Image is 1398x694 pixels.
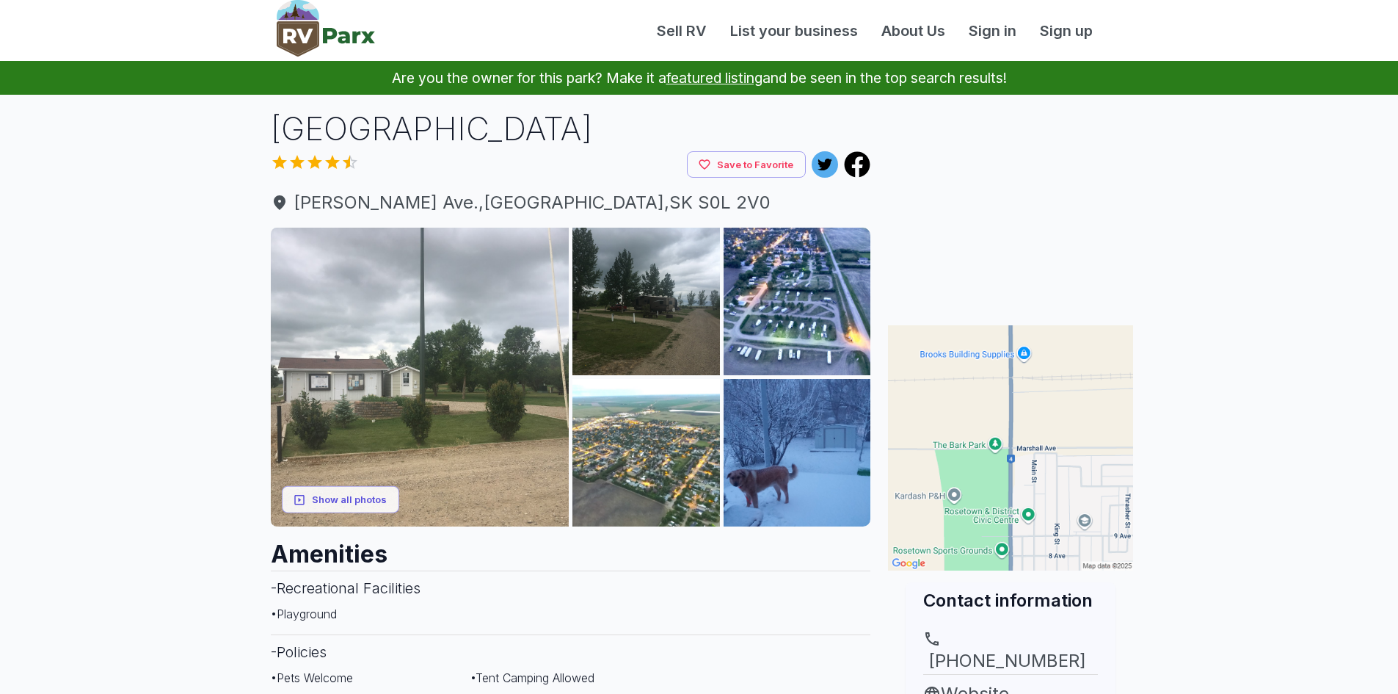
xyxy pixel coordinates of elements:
[271,635,871,669] h3: - Policies
[687,151,806,178] button: Save to Favorite
[282,486,399,513] button: Show all photos
[18,61,1380,95] p: Are you the owner for this park? Make it a and be seen in the top search results!
[923,588,1098,612] h2: Contact information
[271,189,871,216] a: [PERSON_NAME] Ave.,[GEOGRAPHIC_DATA],SK S0L 2V0
[572,228,720,375] img: AKR5kUgdwEFobxxMabyjRpHOFB172DTg-c5HlYIBvXCQ_joKCQrcVzYVHaXbg09frtaZSt_YyXQOUnlSI7jaK2FD98zKzsl8h...
[666,69,762,87] a: featured listing
[271,607,337,621] span: • Playground
[724,379,871,527] img: AKR5kUgxTzgkj6pxPW-esc6arlg9QOKLcEaGaho4IJsgFTcBRSqAbf4p6q2ntliTrprAl3rPyamUZJDzYJv-J9XFoLxfTWGrg...
[271,527,871,571] h2: Amenities
[271,571,871,605] h3: - Recreational Facilities
[271,670,353,685] span: • Pets Welcome
[271,106,871,151] h1: [GEOGRAPHIC_DATA]
[271,228,569,527] img: AKR5kUhpevfBkGRIuSsu0AQbaCVG5sYJo0AsskSYE3GIkM4D8NJsoRKyyuLm76QiK_FODggGgV8gjW2DJJGd5AWzYUar0wSTR...
[923,630,1098,674] a: [PHONE_NUMBER]
[870,20,957,42] a: About Us
[888,106,1133,290] iframe: Advertisement
[724,228,871,375] img: AKR5kUhJnfBIQHMKsuKvB2WiLWwrNe8JH9Zmezvw83e7KSmrvDl2Bp-Ws3-uisIF9FDAKU5dqdZEzA5PkP3BfOeSWUYlluI70...
[470,670,594,685] span: • Tent Camping Allowed
[645,20,718,42] a: Sell RV
[888,325,1133,571] img: Map for Prairie View Park
[718,20,870,42] a: List your business
[957,20,1028,42] a: Sign in
[271,189,871,216] span: [PERSON_NAME] Ave. , [GEOGRAPHIC_DATA] , SK S0L 2V0
[572,379,720,527] img: AKR5kUhRRl87HSBV6VK8HRAnHcSXeTd8Lhb2JfuFoNjg4QaLV_JAIUqT7T02U0bE3ioP2wjarJR3IednCvPiMxIviUBKcQKJo...
[1028,20,1104,42] a: Sign up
